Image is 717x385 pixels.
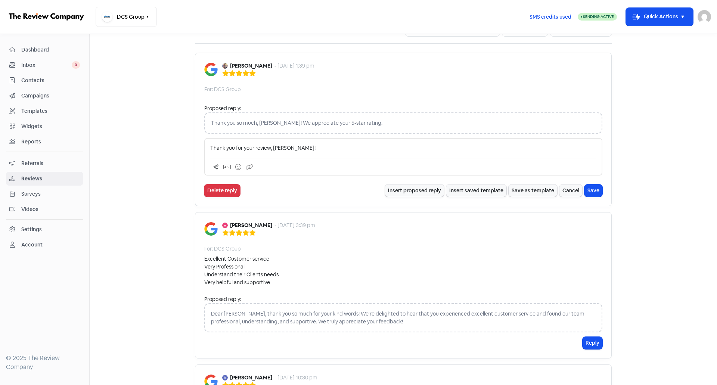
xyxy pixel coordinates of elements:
span: Reviews [21,175,80,183]
a: Dashboard [6,43,83,57]
a: Contacts [6,74,83,87]
div: Thank you so much, [PERSON_NAME]! We appreciate your 5-star rating. [204,112,602,134]
span: Widgets [21,122,80,130]
div: © 2025 The Review Company [6,354,83,372]
a: SMS credits used [523,12,578,20]
b: [PERSON_NAME] [230,62,272,70]
div: - [DATE] 10:30 pm [274,374,317,382]
span: Referrals [21,159,80,167]
button: Save [584,184,602,197]
div: Settings [21,226,42,233]
span: Sending Active [583,14,614,19]
img: Avatar [222,223,228,228]
a: Videos [6,202,83,216]
span: SMS credits used [530,13,571,21]
a: Surveys [6,187,83,201]
img: Image [204,63,218,76]
a: Reviews [6,172,83,186]
img: Image [204,222,218,236]
div: Proposed reply: [204,295,602,303]
div: For: DCS Group [204,245,241,253]
span: Dashboard [21,46,80,54]
a: Sending Active [578,12,617,21]
button: Insert saved template [446,184,506,197]
span: Templates [21,107,80,115]
a: Inbox 0 [6,58,83,72]
button: Save as template [509,184,557,197]
button: DCS Group [96,7,157,27]
span: Contacts [21,77,80,84]
button: Insert proposed reply [385,184,444,197]
a: Referrals [6,156,83,170]
span: Surveys [21,190,80,198]
div: For: DCS Group [204,86,241,93]
button: Reply [583,337,602,349]
div: Account [21,241,43,249]
p: Thank you for your review, [PERSON_NAME]! [210,144,596,152]
button: Cancel [559,184,582,197]
b: [PERSON_NAME] [230,221,272,229]
div: - [DATE] 3:39 pm [274,221,315,229]
a: Reports [6,135,83,149]
div: Dear [PERSON_NAME], thank you so much for your kind words! We're delighted to hear that you exper... [204,303,602,332]
a: Settings [6,223,83,236]
button: Quick Actions [626,8,693,26]
span: 0 [72,61,80,69]
img: Avatar [222,63,228,69]
span: Campaigns [21,92,80,100]
span: Videos [21,205,80,213]
a: Account [6,238,83,252]
img: User [698,10,711,24]
div: Proposed reply: [204,105,602,112]
div: Excellent Customer service Very Professional Understand their Clients needs Very helpful and supp... [204,255,279,286]
span: Reports [21,138,80,146]
a: Templates [6,104,83,118]
b: [PERSON_NAME] [230,374,272,382]
img: Avatar [222,375,228,381]
div: - [DATE] 1:39 pm [274,62,314,70]
a: Campaigns [6,89,83,103]
a: Widgets [6,119,83,133]
span: Inbox [21,61,72,69]
button: Delete reply [204,184,240,197]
